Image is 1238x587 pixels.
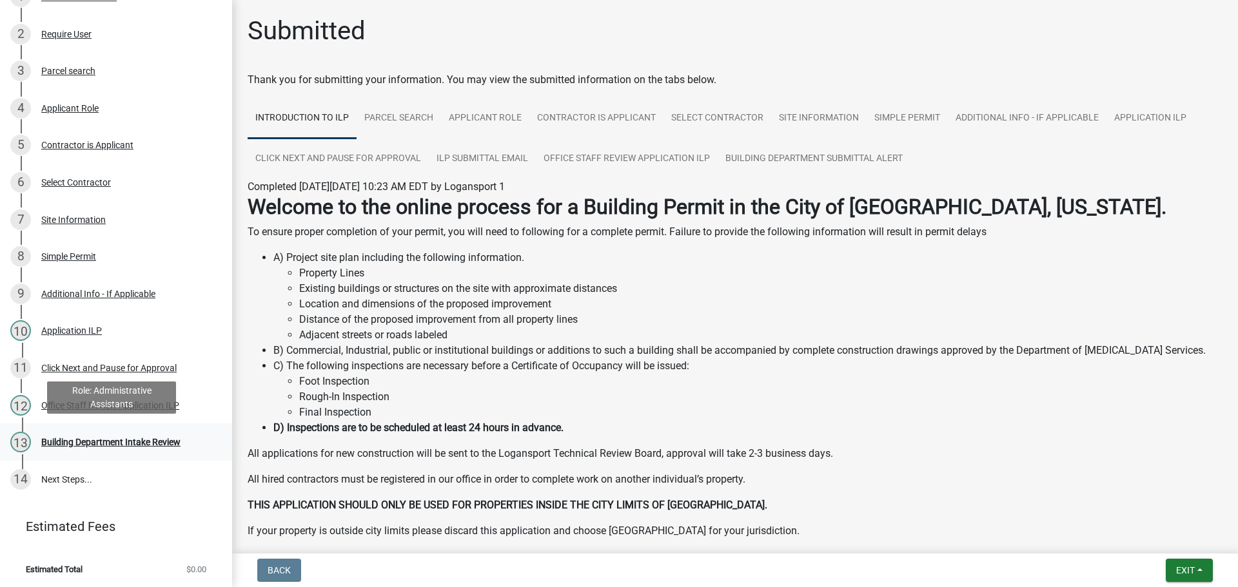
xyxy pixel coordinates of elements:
[257,559,301,582] button: Back
[273,250,1223,343] li: A) Project site plan including the following information.
[248,98,357,139] a: Introduction to ILP
[10,98,31,119] div: 4
[357,98,441,139] a: Parcel search
[299,312,1223,327] li: Distance of the proposed improvement from all property lines
[41,326,102,335] div: Application ILP
[41,66,95,75] div: Parcel search
[41,215,106,224] div: Site Information
[41,438,181,447] div: Building Department Intake Review
[299,405,1223,420] li: Final Inspection
[10,135,31,155] div: 5
[1166,559,1213,582] button: Exit
[529,98,663,139] a: Contractor is Applicant
[41,104,99,113] div: Applicant Role
[10,469,31,490] div: 14
[10,358,31,378] div: 11
[10,514,211,539] a: Estimated Fees
[536,139,718,180] a: Office Staff Review Application ILP
[299,374,1223,389] li: Foot Inspection
[273,421,564,434] strong: D) Inspections are to be scheduled at least 24 hours in advance.
[441,98,529,139] a: Applicant Role
[10,24,31,44] div: 2
[248,15,366,46] h1: Submitted
[26,565,83,573] span: Estimated Total
[41,252,96,261] div: Simple Permit
[248,180,505,193] span: Completed [DATE][DATE] 10:23 AM EDT by Logansport 1
[948,98,1106,139] a: Additional Info - If Applicable
[41,30,92,39] div: Require User
[273,358,1223,420] li: C) The following inspections are necessary before a Certificate of Occupancy will be issued:
[10,209,31,230] div: 7
[47,381,176,414] div: Role: Administrative Assistants
[41,401,179,410] div: Office Staff Review Application ILP
[867,98,948,139] a: Simple Permit
[299,327,1223,343] li: Adjacent streets or roads labeled
[299,296,1223,312] li: Location and dimensions of the proposed improvement
[429,139,536,180] a: ILP Submittal Email
[10,172,31,193] div: 6
[248,139,429,180] a: Click Next and Pause for Approval
[10,246,31,267] div: 8
[10,395,31,416] div: 12
[248,72,1223,88] div: Thank you for submitting your information. You may view the submitted information on the tabs below.
[1106,98,1194,139] a: Application ILP
[41,289,155,298] div: Additional Info - If Applicable
[41,363,177,372] div: Click Next and Pause for Approval
[299,265,1223,281] li: Property Lines
[273,343,1223,358] li: B) Commercial, Industrial, public or institutional buildings or additions to such a building shal...
[299,281,1223,296] li: Existing buildings or structures on the site with approximate distances
[10,284,31,304] div: 9
[10,320,31,341] div: 10
[248,195,1166,219] strong: Welcome to the online process for a Building Permit in the City of [GEOGRAPHIC_DATA], [US_STATE].
[248,499,767,511] strong: THIS APPLICATION SHOULD ONLY BE USED FOR PROPERTIES INSIDE THE CITY LIMITS OF [GEOGRAPHIC_DATA].
[268,565,291,575] span: Back
[248,224,1223,240] p: To ensure proper completion of your permit, you will need to following for a complete permit. Fai...
[41,140,133,149] div: Contractor is Applicant
[41,178,111,187] div: Select Contractor
[248,446,1223,461] p: All applications for new construction will be sent to the Logansport Technical Review Board, appr...
[299,389,1223,405] li: Rough-In Inspection
[10,61,31,81] div: 3
[186,565,206,573] span: $0.00
[1176,565,1195,575] span: Exit
[771,98,867,139] a: Site Information
[248,472,1223,487] p: All hired contractors must be registered in our office in order to complete work on another indiv...
[718,139,910,180] a: Building Department Submittal Alert
[248,523,1223,539] p: If your property is outside city limits please discard this application and choose [GEOGRAPHIC_DA...
[10,432,31,452] div: 13
[663,98,771,139] a: Select Contractor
